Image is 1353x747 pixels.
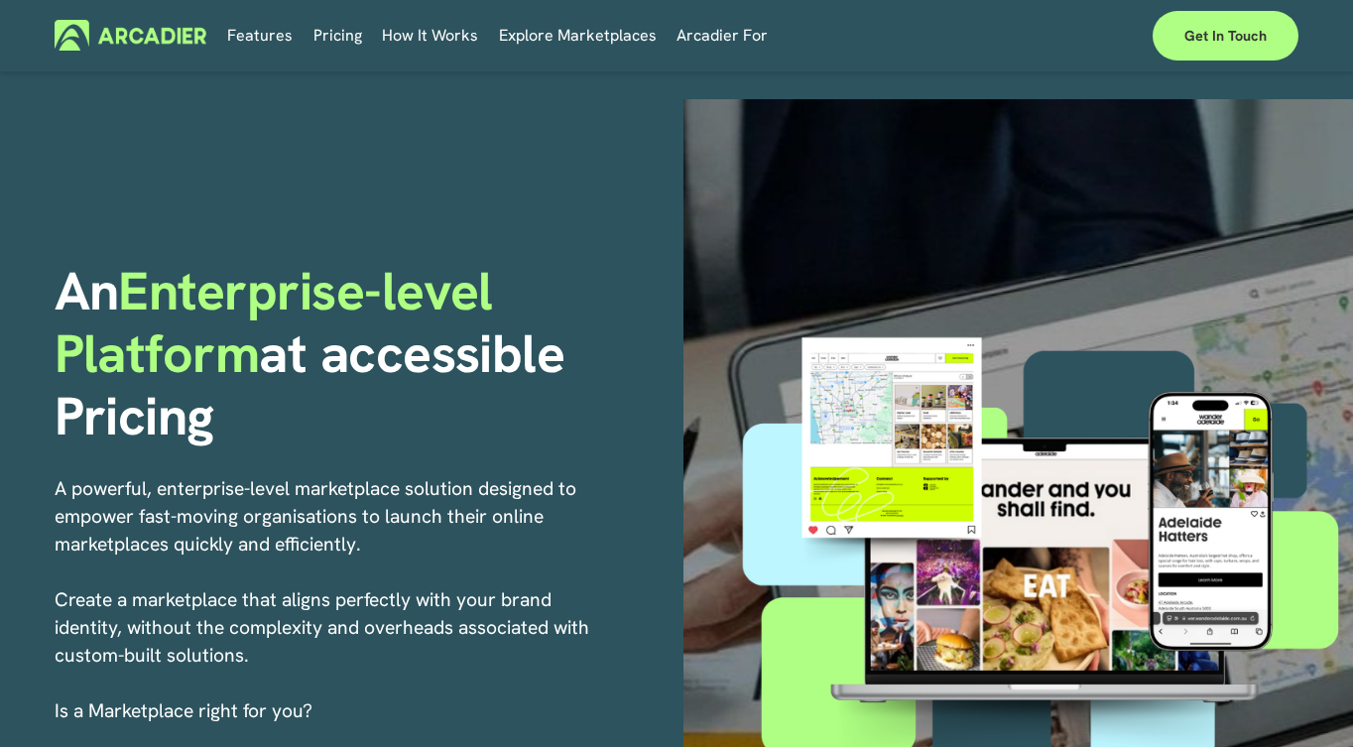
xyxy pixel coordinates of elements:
span: I [55,698,312,723]
span: How It Works [382,22,478,50]
a: Pricing [313,20,362,51]
a: Features [227,20,293,51]
h1: An at accessible Pricing [55,260,670,448]
span: Enterprise-level Platform [55,256,507,388]
a: s a Marketplace right for you? [60,698,312,723]
a: folder dropdown [676,20,768,51]
a: Explore Marketplaces [499,20,657,51]
a: Get in touch [1153,11,1298,61]
span: Arcadier For [676,22,768,50]
img: Arcadier [55,20,206,51]
a: folder dropdown [382,20,478,51]
p: A powerful, enterprise-level marketplace solution designed to empower fast-moving organisations t... [55,475,618,725]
